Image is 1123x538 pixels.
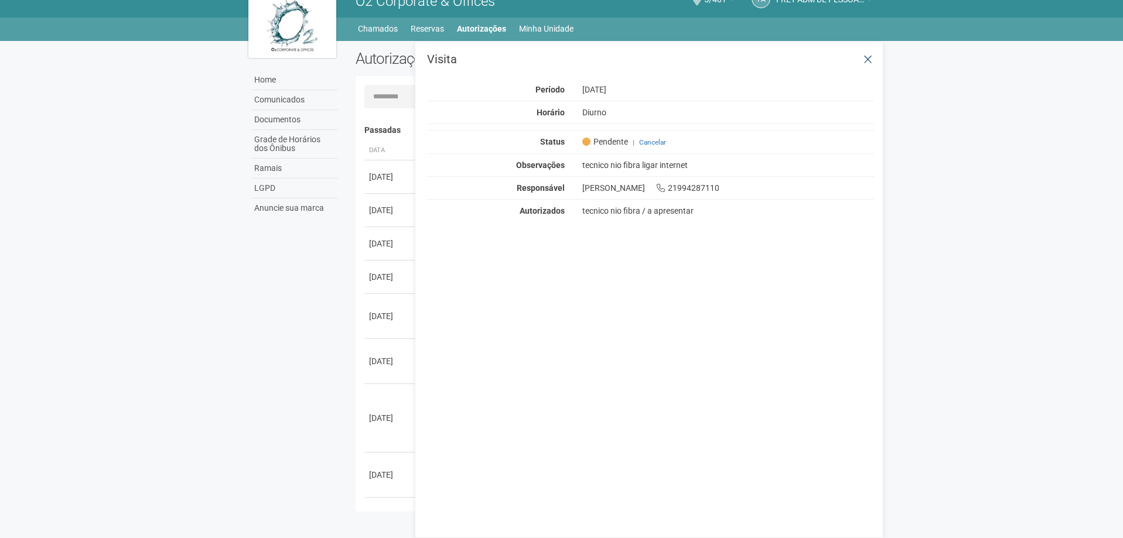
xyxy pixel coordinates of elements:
[251,159,338,179] a: Ramais
[251,130,338,159] a: Grade de Horários dos Ônibus
[457,20,506,37] a: Autorizações
[369,469,412,481] div: [DATE]
[427,53,874,65] h3: Visita
[251,110,338,130] a: Documentos
[369,412,412,424] div: [DATE]
[582,205,875,216] div: tecnico nio fibra / a apresentar
[574,84,883,95] div: [DATE]
[369,355,412,367] div: [DATE]
[369,238,412,249] div: [DATE]
[537,108,565,117] strong: Horário
[519,20,574,37] a: Minha Unidade
[633,138,634,146] span: |
[574,183,883,193] div: [PERSON_NAME] 21994287110
[516,160,565,170] strong: Observações
[251,198,338,218] a: Anuncie sua marca
[411,20,444,37] a: Reservas
[364,126,866,135] h4: Passadas
[251,70,338,90] a: Home
[369,171,412,183] div: [DATE]
[520,206,565,215] strong: Autorizados
[535,85,565,94] strong: Período
[369,271,412,283] div: [DATE]
[574,107,883,118] div: Diurno
[358,20,398,37] a: Chamados
[540,137,565,146] strong: Status
[364,141,417,160] th: Data
[582,136,628,147] span: Pendente
[251,179,338,198] a: LGPD
[251,90,338,110] a: Comunicados
[574,160,883,170] div: tecnico nio fibra ligar internet
[639,138,666,146] a: Cancelar
[369,204,412,216] div: [DATE]
[369,310,412,322] div: [DATE]
[356,50,606,67] h2: Autorizações
[517,183,565,193] strong: Responsável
